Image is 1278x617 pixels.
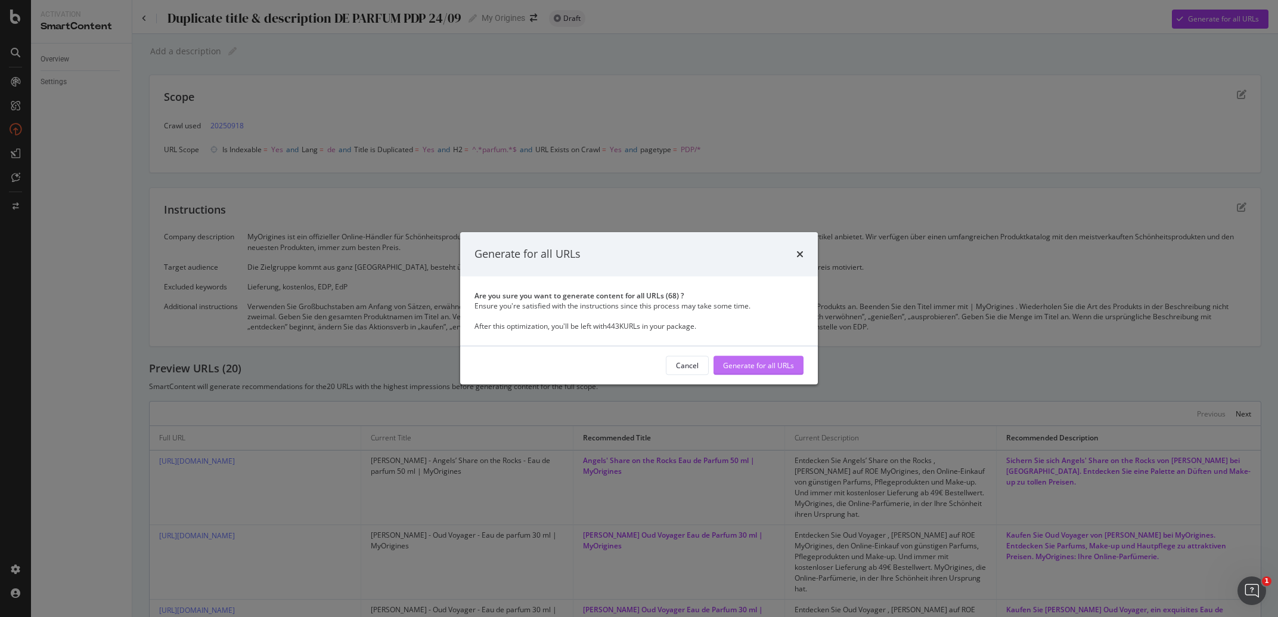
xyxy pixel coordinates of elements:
[474,291,804,301] div: Are you sure you want to generate content for all URLs ( 68 ) ?
[666,356,709,375] button: Cancel
[460,232,818,384] div: modal
[1262,576,1271,586] span: 1
[474,301,804,311] div: Ensure you're satisfied with the instructions since this process may take some time.
[474,246,581,262] div: Generate for all URLs
[676,360,699,371] div: Cancel
[1237,576,1266,605] iframe: Intercom live chat
[723,360,794,371] div: Generate for all URLs
[474,321,804,331] div: After this optimization, you'll be left with 443K URLs in your package.
[796,246,804,262] div: times
[714,356,804,375] button: Generate for all URLs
